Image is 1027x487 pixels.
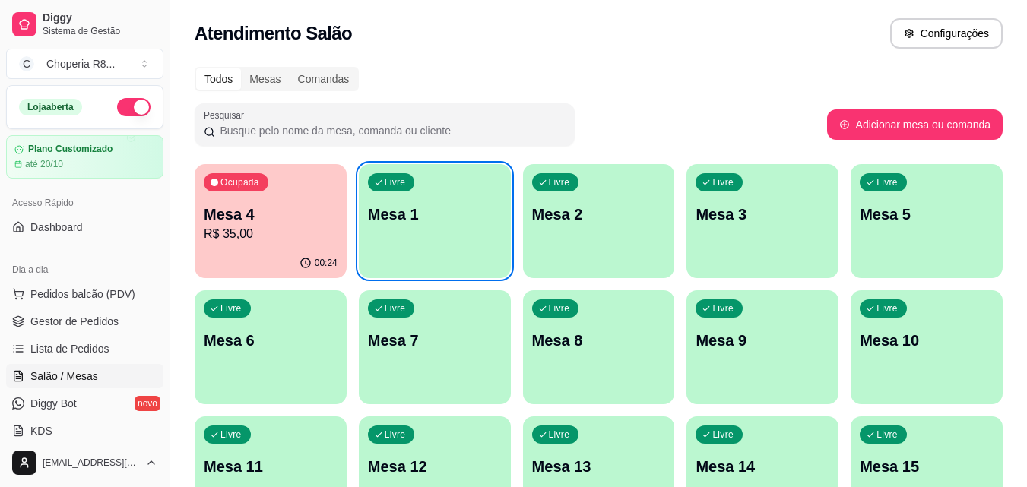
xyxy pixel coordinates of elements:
[532,204,666,225] p: Mesa 2
[532,456,666,477] p: Mesa 13
[851,290,1003,404] button: LivreMesa 10
[46,56,115,71] div: Choperia R8 ...
[890,18,1003,49] button: Configurações
[523,290,675,404] button: LivreMesa 8
[532,330,666,351] p: Mesa 8
[6,191,163,215] div: Acesso Rápido
[368,204,502,225] p: Mesa 1
[43,457,139,469] span: [EMAIL_ADDRESS][DOMAIN_NAME]
[195,164,347,278] button: OcupadaMesa 4R$ 35,0000:24
[220,302,242,315] p: Livre
[195,21,352,46] h2: Atendimento Salão
[117,98,151,116] button: Alterar Status
[196,68,241,90] div: Todos
[876,302,898,315] p: Livre
[6,419,163,443] a: KDS
[712,302,734,315] p: Livre
[30,286,135,302] span: Pedidos balcão (PDV)
[6,364,163,388] a: Salão / Mesas
[359,164,511,278] button: LivreMesa 1
[220,176,259,188] p: Ocupada
[19,99,82,115] div: Loja aberta
[19,56,34,71] span: C
[30,396,77,411] span: Diggy Bot
[43,25,157,37] span: Sistema de Gestão
[6,49,163,79] button: Select a team
[6,215,163,239] a: Dashboard
[860,204,994,225] p: Mesa 5
[696,456,829,477] p: Mesa 14
[712,176,734,188] p: Livre
[6,337,163,361] a: Lista de Pedidos
[30,368,98,384] span: Salão / Mesas
[204,456,338,477] p: Mesa 11
[549,428,570,441] p: Livre
[6,258,163,282] div: Dia a dia
[696,330,829,351] p: Mesa 9
[204,204,338,225] p: Mesa 4
[28,144,113,155] article: Plano Customizado
[827,109,1003,140] button: Adicionar mesa ou comanda
[876,428,898,441] p: Livre
[686,164,838,278] button: LivreMesa 3
[6,6,163,43] a: DiggySistema de Gestão
[523,164,675,278] button: LivreMesa 2
[315,257,338,269] p: 00:24
[385,428,406,441] p: Livre
[6,309,163,334] a: Gestor de Pedidos
[204,109,249,122] label: Pesquisar
[696,204,829,225] p: Mesa 3
[43,11,157,25] span: Diggy
[241,68,289,90] div: Mesas
[25,158,63,170] article: até 20/10
[860,330,994,351] p: Mesa 10
[368,330,502,351] p: Mesa 7
[30,423,52,438] span: KDS
[30,220,83,235] span: Dashboard
[30,314,119,329] span: Gestor de Pedidos
[549,302,570,315] p: Livre
[204,225,338,243] p: R$ 35,00
[220,428,242,441] p: Livre
[876,176,898,188] p: Livre
[195,290,347,404] button: LivreMesa 6
[851,164,1003,278] button: LivreMesa 5
[686,290,838,404] button: LivreMesa 9
[385,302,406,315] p: Livre
[290,68,358,90] div: Comandas
[6,282,163,306] button: Pedidos balcão (PDV)
[6,444,163,481] button: [EMAIL_ADDRESS][DOMAIN_NAME]
[549,176,570,188] p: Livre
[6,135,163,179] a: Plano Customizadoaté 20/10
[6,391,163,416] a: Diggy Botnovo
[204,330,338,351] p: Mesa 6
[368,456,502,477] p: Mesa 12
[30,341,109,356] span: Lista de Pedidos
[359,290,511,404] button: LivreMesa 7
[860,456,994,477] p: Mesa 15
[215,123,566,138] input: Pesquisar
[712,428,734,441] p: Livre
[385,176,406,188] p: Livre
